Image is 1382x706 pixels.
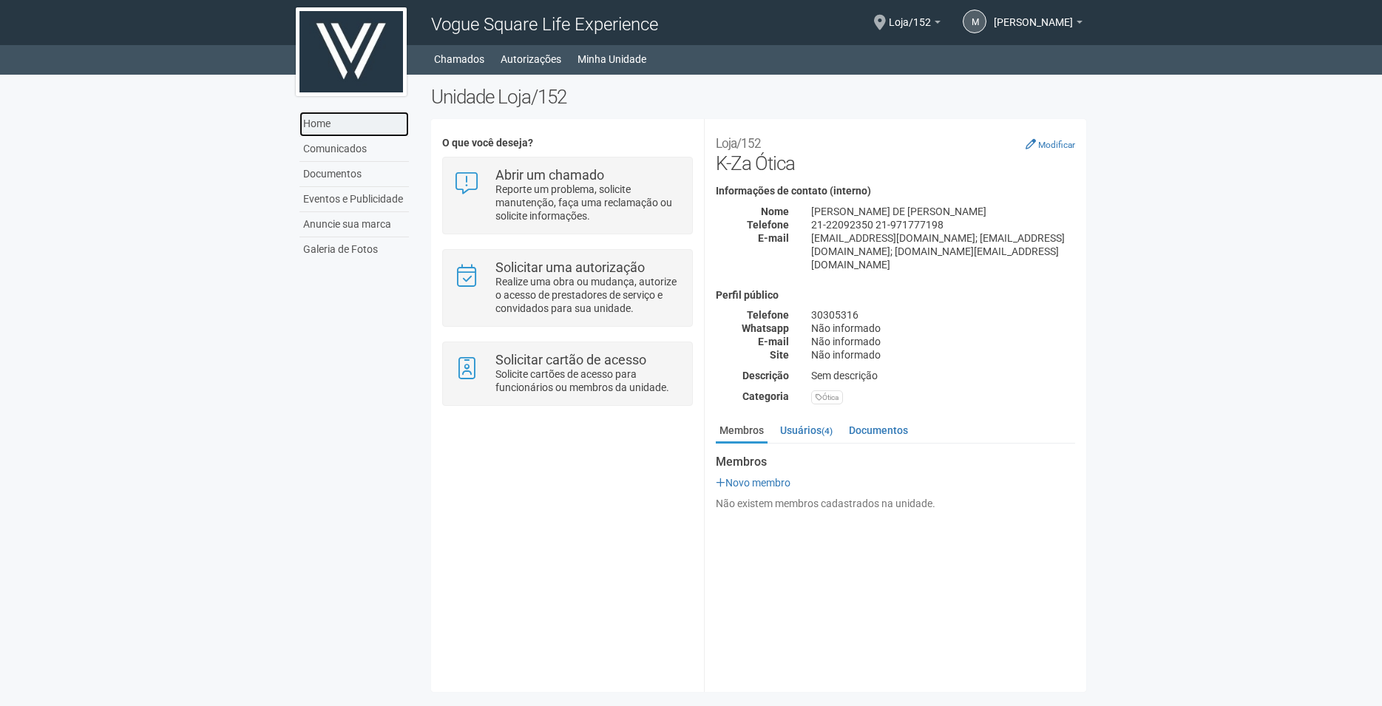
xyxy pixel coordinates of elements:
a: Home [299,112,409,137]
div: 21-22092350 21-971777198 [800,218,1086,231]
strong: Descrição [742,370,789,381]
a: Modificar [1026,138,1075,150]
h4: O que você deseja? [442,138,693,149]
p: Realize uma obra ou mudança, autorize o acesso de prestadores de serviço e convidados para sua un... [495,275,681,315]
a: Anuncie sua marca [299,212,409,237]
strong: Solicitar cartão de acesso [495,352,646,367]
a: Solicitar cartão de acesso Solicite cartões de acesso para funcionários ou membros da unidade. [454,353,681,394]
div: Ótica [811,390,843,404]
a: Documentos [299,162,409,187]
a: Novo membro [716,477,790,489]
div: Não informado [800,348,1086,362]
div: 30305316 [800,308,1086,322]
strong: Telefone [747,309,789,321]
strong: E-mail [758,232,789,244]
a: Eventos e Publicidade [299,187,409,212]
div: [EMAIL_ADDRESS][DOMAIN_NAME]; [EMAIL_ADDRESS][DOMAIN_NAME]; [DOMAIN_NAME][EMAIL_ADDRESS][DOMAIN_N... [800,231,1086,271]
a: Minha Unidade [577,49,646,69]
strong: Whatsapp [742,322,789,334]
h2: K-Za Ótica [716,130,1075,174]
small: Loja/152 [716,136,761,151]
a: Galeria de Fotos [299,237,409,262]
img: logo.jpg [296,7,407,96]
div: Não informado [800,322,1086,335]
a: Membros [716,419,768,444]
div: Não existem membros cadastrados na unidade. [716,497,1075,510]
a: M [963,10,986,33]
strong: Site [770,349,789,361]
a: Loja/152 [889,18,941,30]
a: Chamados [434,49,484,69]
span: Vogue Square Life Experience [431,14,658,35]
a: [PERSON_NAME] [994,18,1083,30]
a: Solicitar uma autorização Realize uma obra ou mudança, autorize o acesso de prestadores de serviç... [454,261,681,315]
strong: Abrir um chamado [495,167,604,183]
p: Solicite cartões de acesso para funcionários ou membros da unidade. [495,367,681,394]
h2: Unidade Loja/152 [431,86,1087,108]
div: Não informado [800,335,1086,348]
span: Marcelo [994,2,1073,28]
strong: Categoria [742,390,789,402]
span: Loja/152 [889,2,931,28]
strong: Membros [716,455,1075,469]
div: Sem descrição [800,369,1086,382]
p: Reporte um problema, solicite manutenção, faça uma reclamação ou solicite informações. [495,183,681,223]
a: Abrir um chamado Reporte um problema, solicite manutenção, faça uma reclamação ou solicite inform... [454,169,681,223]
a: Autorizações [501,49,561,69]
h4: Perfil público [716,290,1075,301]
strong: E-mail [758,336,789,347]
a: Usuários(4) [776,419,836,441]
a: Comunicados [299,137,409,162]
strong: Telefone [747,219,789,231]
h4: Informações de contato (interno) [716,186,1075,197]
small: Modificar [1038,140,1075,150]
small: (4) [822,426,833,436]
strong: Nome [761,206,789,217]
a: Documentos [845,419,912,441]
div: [PERSON_NAME] DE [PERSON_NAME] [800,205,1086,218]
strong: Solicitar uma autorização [495,259,645,275]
